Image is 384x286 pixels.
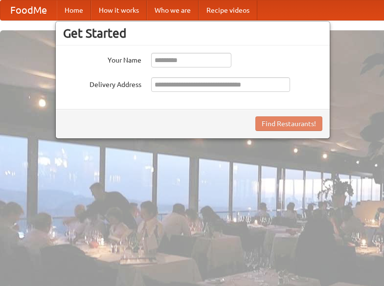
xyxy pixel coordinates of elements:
[91,0,147,20] a: How it works
[63,77,141,89] label: Delivery Address
[63,26,322,41] h3: Get Started
[147,0,199,20] a: Who we are
[57,0,91,20] a: Home
[63,53,141,65] label: Your Name
[0,0,57,20] a: FoodMe
[255,116,322,131] button: Find Restaurants!
[199,0,257,20] a: Recipe videos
